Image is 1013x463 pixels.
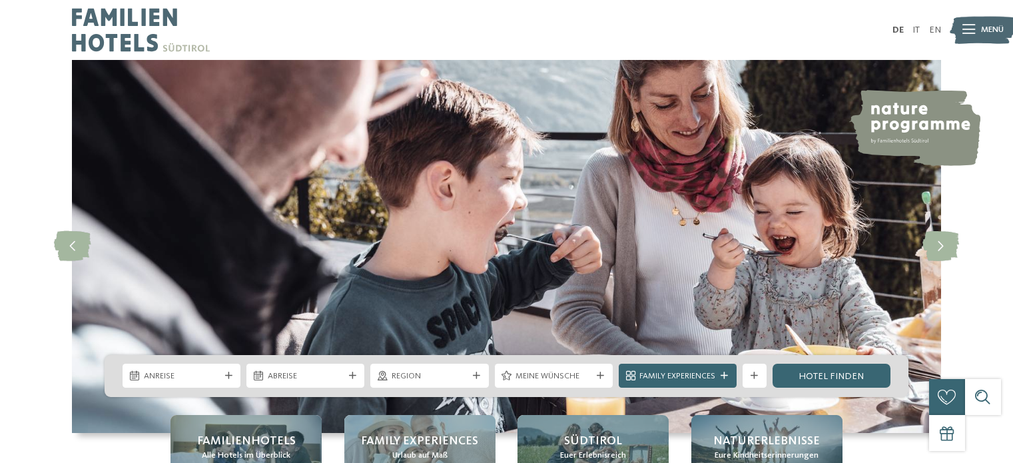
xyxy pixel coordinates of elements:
span: Alle Hotels im Überblick [202,450,290,462]
span: Menü [981,24,1004,36]
span: Südtirol [564,433,622,450]
span: Family Experiences [361,433,478,450]
span: Euer Erlebnisreich [560,450,626,462]
img: nature programme by Familienhotels Südtirol [848,90,980,166]
a: IT [912,25,920,35]
span: Naturerlebnisse [713,433,820,450]
span: Anreise [144,370,220,382]
span: Urlaub auf Maß [392,450,448,462]
span: Family Experiences [639,370,715,382]
a: Hotel finden [773,364,890,388]
a: EN [929,25,941,35]
span: Region [392,370,468,382]
span: Abreise [268,370,344,382]
span: Familienhotels [197,433,296,450]
span: Meine Wünsche [515,370,591,382]
img: Familienhotels Südtirol: The happy family places [72,60,941,433]
a: DE [892,25,904,35]
span: Eure Kindheitserinnerungen [715,450,819,462]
